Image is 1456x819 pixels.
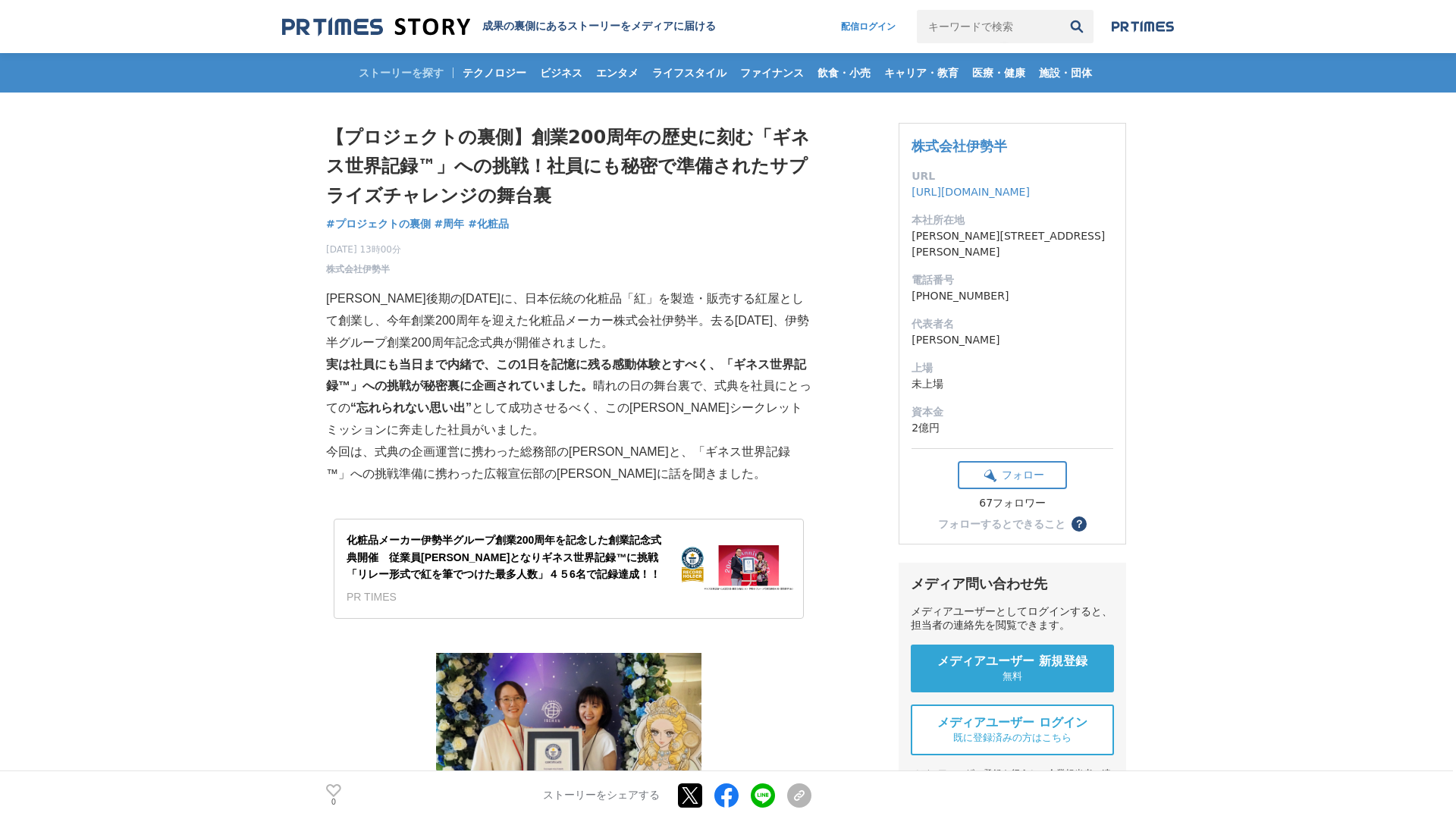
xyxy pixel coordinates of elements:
[457,66,532,80] span: テクノロジー
[912,332,1113,348] dd: [PERSON_NAME]
[326,288,811,353] p: [PERSON_NAME]後期の[DATE]に、日本伝統の化粧品「紅」を製造・販売する紅屋として創業し、今年創業200周年を迎えた化粧品メーカー株式会社伊勢半。去る[DATE]、伊勢半グループ創...
[912,138,1007,154] a: 株式会社伊勢半
[646,53,733,93] a: ライフスタイル
[911,605,1114,632] div: メディアユーザーとしてログインすると、担当者の連絡先を閲覧できます。
[1060,10,1094,43] button: 検索
[347,588,670,605] div: PR TIMES
[911,704,1114,755] a: メディアユーザー ログイン 既に登録済みの方はこちら
[326,441,811,485] p: 今回は、式典の企画運営に携わった総務部の[PERSON_NAME]と、「ギネス世界記録™」への挑戦準備に携わった広報宣伝部の[PERSON_NAME]に話を聞きました。
[457,53,532,93] a: テクノロジー
[326,123,811,210] h1: 【プロジェクトの裏側】創業200周年の歴史に刻む「ギネス世界記録™」への挑戦！社員にも秘密で準備されたサプライズチャレンジの舞台裏
[1003,670,1022,683] span: 無料
[326,217,431,231] span: #プロジェクトの裏側
[468,216,509,232] a: #化粧品
[953,731,1072,745] span: 既に登録済みの方はこちら
[435,217,465,231] span: #周年
[734,53,810,93] a: ファイナンス
[912,228,1113,260] dd: [PERSON_NAME][STREET_ADDRESS][PERSON_NAME]
[958,461,1067,489] button: フォロー
[811,66,877,80] span: 飲食・小売
[534,66,588,80] span: ビジネス
[282,17,470,37] img: 成果の裏側にあるストーリーをメディアに届ける
[1074,519,1084,529] span: ？
[468,217,509,231] span: #化粧品
[534,53,588,93] a: ビジネス
[937,654,1087,670] span: メディアユーザー 新規登録
[966,66,1031,80] span: 医療・健康
[1033,66,1098,80] span: 施設・団体
[912,360,1113,376] dt: 上場
[326,799,341,806] p: 0
[911,575,1114,593] div: メディア問い合わせ先
[912,186,1030,198] a: [URL][DOMAIN_NAME]
[958,497,1067,510] div: 67フォロワー
[826,10,911,43] a: 配信ログイン
[590,66,645,80] span: エンタメ
[347,532,670,582] div: 化粧品メーカー伊勢半グループ創業200周年を記念した創業記念式典開催 従業員[PERSON_NAME]となりギネス世界記録™に挑戦「リレー形式で紅を筆でつけた最多人数」４５6名で記録達成！！
[938,519,1065,529] div: フォローするとできること
[912,316,1113,332] dt: 代表者名
[1112,20,1174,33] img: prtimes
[482,20,716,33] h2: 成果の裏側にあるストーリーをメディアに届ける
[646,66,733,80] span: ライフスタイル
[326,354,811,441] p: 晴れの日の舞台裏で、式典を社員にとっての として成功させるべく、この[PERSON_NAME]シークレットミッションに奔走した社員がいました。
[543,789,660,802] p: ストーリーをシェアする
[878,53,965,93] a: キャリア・教育
[912,420,1113,436] dd: 2億円
[911,645,1114,692] a: メディアユーザー 新規登録 無料
[811,53,877,93] a: 飲食・小売
[282,17,716,37] a: 成果の裏側にあるストーリーをメディアに届ける 成果の裏側にあるストーリーをメディアに届ける
[1072,516,1087,532] button: ？
[326,243,401,256] span: [DATE] 13時00分
[734,66,810,80] span: ファイナンス
[350,401,472,414] strong: “忘れられない思い出”
[912,404,1113,420] dt: 資本金
[326,216,431,232] a: #プロジェクトの裏側
[435,216,465,232] a: #周年
[878,66,965,80] span: キャリア・教育
[912,376,1113,392] dd: 未上場
[912,168,1113,184] dt: URL
[590,53,645,93] a: エンタメ
[326,358,806,393] strong: 実は社員にも当日まで内緒で、この1日を記憶に残る感動体験とすべく、「ギネス世界記録™」への挑戦が秘密裏に企画されていました。
[917,10,1060,43] input: キーワードで検索
[912,288,1113,304] dd: [PHONE_NUMBER]
[1033,53,1098,93] a: 施設・団体
[966,53,1031,93] a: 医療・健康
[937,715,1087,731] span: メディアユーザー ログイン
[326,262,390,276] a: 株式会社伊勢半
[912,212,1113,228] dt: 本社所在地
[334,519,804,619] a: 化粧品メーカー伊勢半グループ創業200周年を記念した創業記念式典開催 従業員[PERSON_NAME]となりギネス世界記録™に挑戦「リレー形式で紅を筆でつけた最多人数」４５6名で記録達成！！PR...
[912,272,1113,288] dt: 電話番号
